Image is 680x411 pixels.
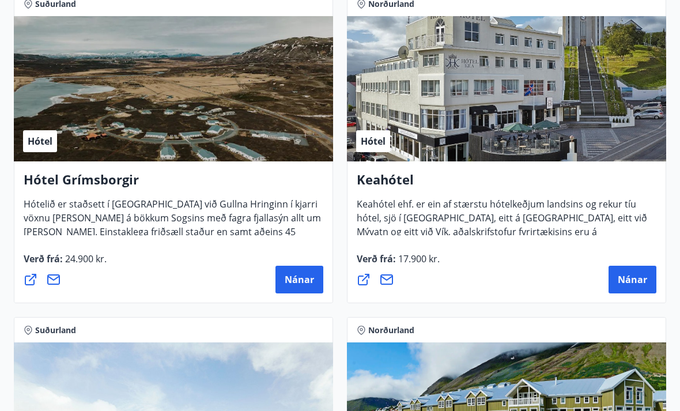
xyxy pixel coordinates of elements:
[396,252,440,265] span: 17.900 kr.
[24,198,321,261] span: Hótelið er staðsett í [GEOGRAPHIC_DATA] við Gullna Hringinn í kjarri vöxnu [PERSON_NAME] á bökkum...
[63,252,107,265] span: 24.900 kr.
[24,252,107,274] span: Verð frá :
[357,252,440,274] span: Verð frá :
[35,325,76,336] span: Suðurland
[24,171,323,197] h4: Hótel Grímsborgir
[285,273,314,286] span: Nánar
[368,325,414,336] span: Norðurland
[275,266,323,293] button: Nánar
[609,266,656,293] button: Nánar
[618,273,647,286] span: Nánar
[361,135,386,148] span: Hótel
[28,135,52,148] span: Hótel
[357,198,647,261] span: Keahótel ehf. er ein af stærstu hótelkeðjum landsins og rekur tíu hótel, sjö í [GEOGRAPHIC_DATA],...
[357,171,656,197] h4: Keahótel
